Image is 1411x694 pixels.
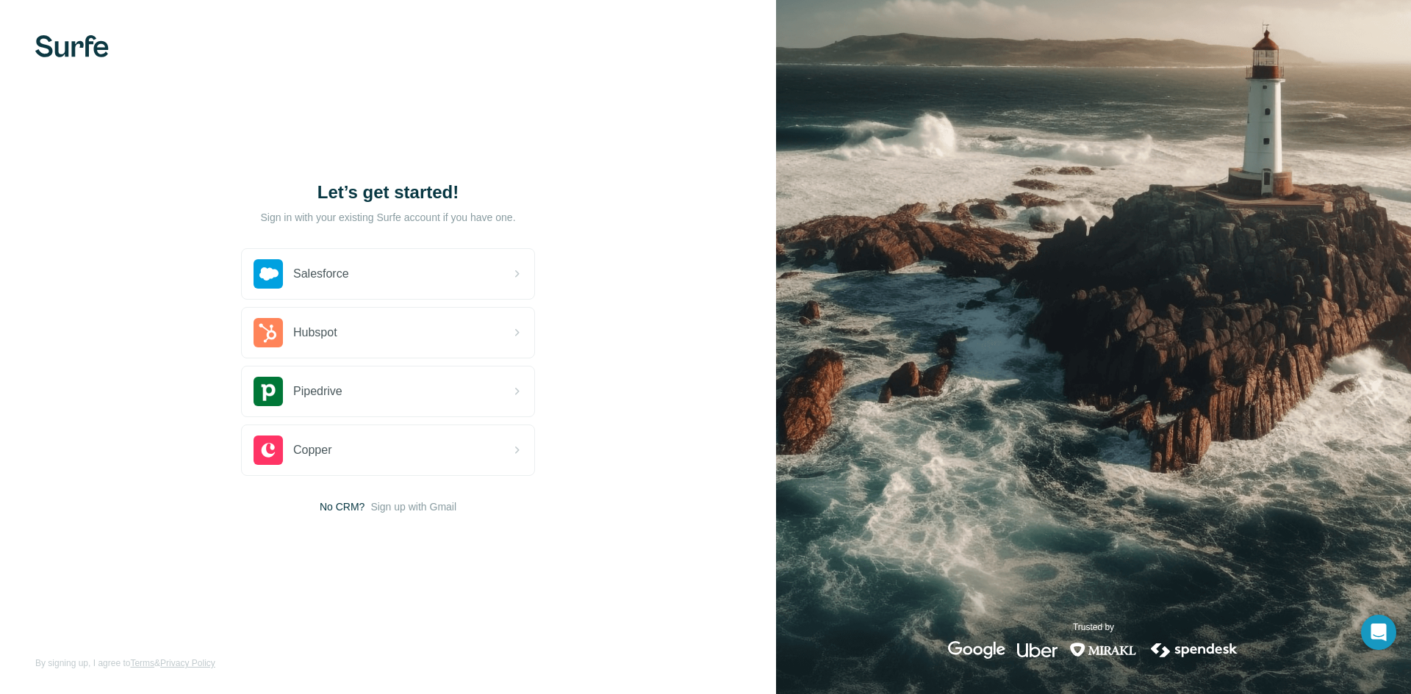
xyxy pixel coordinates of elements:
h1: Let’s get started! [241,181,535,204]
span: Hubspot [293,324,337,341]
p: Sign in with your existing Surfe account if you have one. [260,210,515,225]
span: By signing up, I agree to & [35,657,215,670]
img: mirakl's logo [1069,641,1137,659]
p: Trusted by [1073,621,1114,634]
img: spendesk's logo [1149,641,1240,659]
span: Pipedrive [293,383,342,400]
a: Privacy Policy [160,658,215,668]
button: Sign up with Gmail [370,499,456,514]
img: copper's logo [254,435,283,465]
span: Salesforce [293,265,349,283]
img: salesforce's logo [254,259,283,289]
img: uber's logo [1017,641,1058,659]
div: Open Intercom Messenger [1361,615,1396,650]
span: Copper [293,441,331,459]
img: pipedrive's logo [254,377,283,406]
img: google's logo [948,641,1005,659]
img: hubspot's logo [254,318,283,347]
a: Terms [130,658,154,668]
span: No CRM? [320,499,365,514]
img: Surfe's logo [35,35,109,57]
